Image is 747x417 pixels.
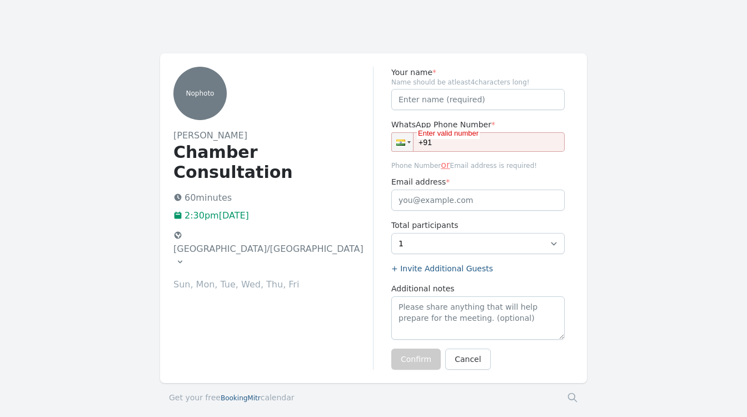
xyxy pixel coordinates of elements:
a: Cancel [445,349,490,370]
p: 60 minutes [173,191,373,205]
p: No photo [173,89,227,98]
label: Total participants [391,220,565,231]
label: WhatsApp Phone Number [391,119,565,130]
label: Email address [391,176,565,187]
label: + Invite Additional Guests [391,263,565,274]
input: you@example.com [391,190,565,211]
button: [GEOGRAPHIC_DATA]/[GEOGRAPHIC_DATA] [169,227,368,271]
input: Enter name (required) [391,89,565,110]
h1: Chamber Consultation [173,142,373,182]
span: Name should be atleast 4 characters long! [391,78,565,87]
span: or [441,160,450,170]
input: 1 (702) 123-4567 [391,132,565,152]
label: Your name [391,67,565,78]
span: Phone Number Email address is required! [391,158,565,172]
p: Sun, Mon, Tue, Wed, Thu, Fri [173,278,373,291]
a: Get your freeBookingMitrcalendar [169,392,295,403]
p: 2:30pm[DATE] [173,209,373,222]
span: BookingMitr [221,394,261,402]
div: India: + 91 [392,133,413,151]
h2: [PERSON_NAME] [173,129,373,142]
div: Enter valid number [417,128,480,139]
button: Confirm [391,349,441,370]
label: Additional notes [391,283,565,294]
